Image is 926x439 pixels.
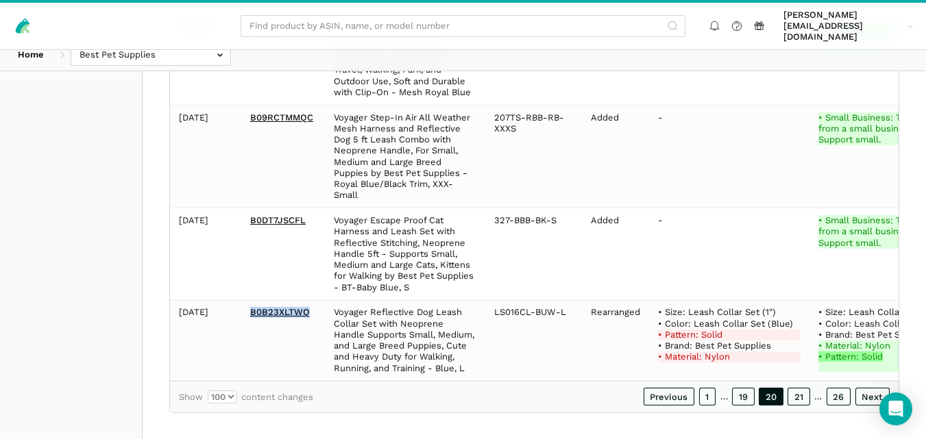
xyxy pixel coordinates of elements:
[818,351,883,362] strong: • Pattern: Solid
[699,388,716,405] a: 1
[250,215,306,225] a: B0DT7JSCFL
[649,208,809,300] td: -
[250,307,310,317] a: B0B23XLTWQ
[783,10,903,43] span: [PERSON_NAME][EMAIL_ADDRESS][DOMAIN_NAME]
[582,208,649,300] td: Added
[814,391,822,402] span: …
[732,388,755,405] a: 19
[720,391,728,402] span: …
[485,300,582,381] td: LS016CL-BUW-L
[658,340,771,351] span: • Brand: Best Pet Supplies
[170,300,241,381] td: [DATE]
[582,300,649,381] td: Rearranged
[485,208,582,300] td: 327-BBB-BK-S
[779,8,918,45] a: [PERSON_NAME][EMAIL_ADDRESS][DOMAIN_NAME]
[325,208,485,300] td: Voyager Escape Proof Cat Harness and Leash Set with Reflective Stitching, Neoprene Handle 5ft - S...
[250,112,313,123] a: B09RCTMMQC
[649,105,809,208] td: -
[325,105,485,208] td: Voyager Step-In Air All Weather Mesh Harness and Reflective Dog 5 ft Leash Combo with Neoprene Ha...
[208,390,237,404] select: Showcontent changes
[788,388,810,405] a: 21
[658,329,801,340] del: • Pattern: Solid
[241,15,685,38] input: Find product by ASIN, name, or model number
[179,390,313,404] label: Show content changes
[325,300,485,381] td: Voyager Reflective Dog Leash Collar Set with Neoprene Handle Supports Small, Medium, and Large Br...
[658,351,801,362] del: • Material: Nylon
[485,105,582,208] td: 207TS-RBB-RB-XXXS
[759,388,783,405] a: 20
[827,388,851,405] a: 26
[855,388,890,405] a: Next
[658,318,793,329] span: • Color: Leash Collar Set (Blue)
[879,392,912,425] div: Open Intercom Messenger
[71,44,231,66] input: Best Pet Supplies
[9,44,53,66] a: Home
[644,388,695,405] a: Previous
[170,105,241,208] td: [DATE]
[170,208,241,300] td: [DATE]
[582,105,649,208] td: Added
[658,307,776,317] span: • Size: Leash Collar Set (1")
